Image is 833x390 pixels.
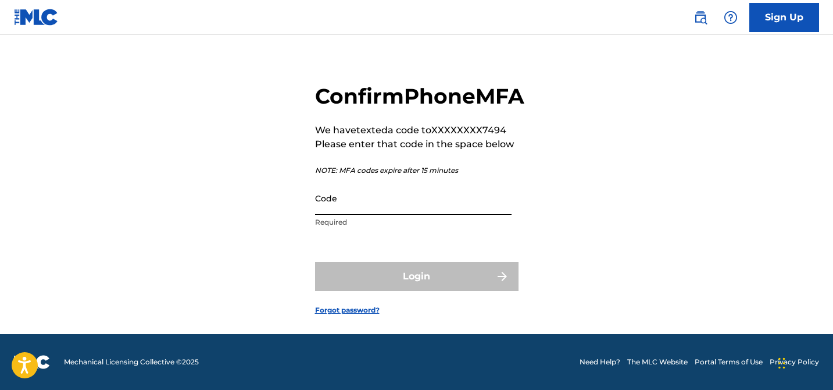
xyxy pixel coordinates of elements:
[719,6,742,29] div: Help
[64,357,199,367] span: Mechanical Licensing Collective © 2025
[14,9,59,26] img: MLC Logo
[689,6,712,29] a: Public Search
[770,357,819,367] a: Privacy Policy
[315,137,524,151] p: Please enter that code in the space below
[315,83,524,109] h2: Confirm Phone MFA
[724,10,738,24] img: help
[315,305,380,315] a: Forgot password?
[315,217,512,228] p: Required
[315,165,524,176] p: NOTE: MFA codes expire after 15 minutes
[695,357,763,367] a: Portal Terms of Use
[14,355,50,369] img: logo
[693,10,707,24] img: search
[778,346,785,381] div: Drag
[749,3,819,32] a: Sign Up
[627,357,688,367] a: The MLC Website
[315,123,524,137] p: We have texted a code to XXXXXXXX7494
[775,334,833,390] iframe: Chat Widget
[580,357,620,367] a: Need Help?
